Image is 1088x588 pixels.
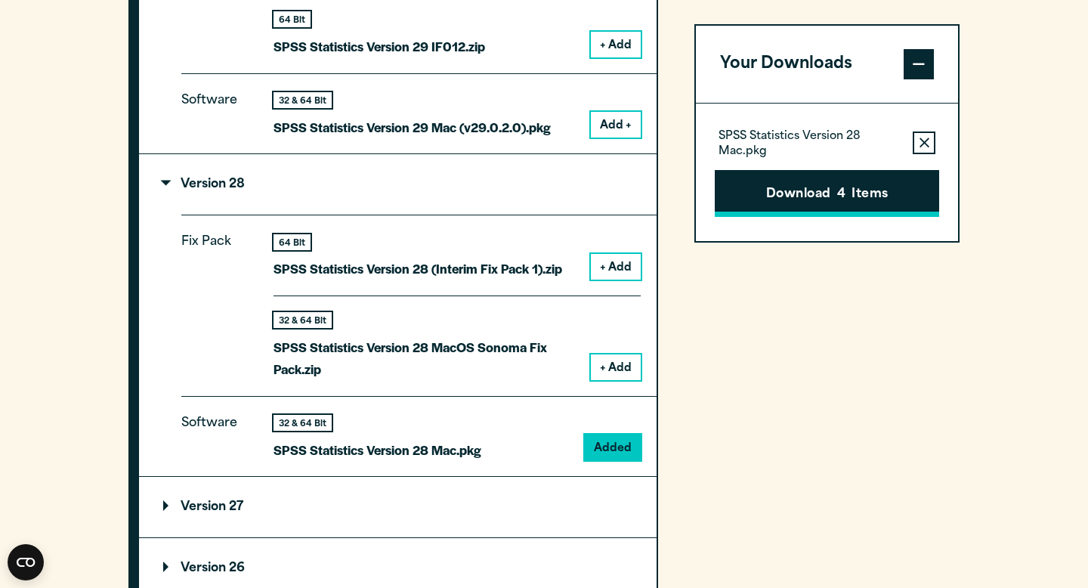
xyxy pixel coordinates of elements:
p: SPSS Statistics Version 29 IF012.zip [274,36,485,57]
p: Software [181,413,249,449]
p: Fix Pack [181,231,249,367]
button: Added [585,435,641,460]
button: + Add [591,32,641,57]
span: 4 [837,185,845,205]
div: 32 & 64 Bit [274,92,332,108]
summary: Version 28 [139,154,657,215]
p: Software [181,90,249,126]
button: + Add [591,254,641,280]
p: SPSS Statistics Version 28 MacOS Sonoma Fix Pack.zip [274,336,579,380]
button: + Add [591,354,641,380]
div: 64 Bit [274,234,311,250]
button: Open CMP widget [8,544,44,580]
button: Add + [591,112,641,138]
div: Your Downloads [696,103,958,241]
summary: Version 27 [139,477,657,537]
div: 64 Bit [274,11,311,27]
button: Download4Items [715,170,939,217]
p: Version 26 [163,562,245,574]
p: SPSS Statistics Version 28 (Interim Fix Pack 1).zip [274,258,562,280]
p: Version 27 [163,501,243,513]
p: SPSS Statistics Version 28 Mac.pkg [274,439,481,461]
button: Your Downloads [696,26,958,103]
p: SPSS Statistics Version 28 Mac.pkg [719,129,901,159]
p: SPSS Statistics Version 29 Mac (v29.0.2.0).pkg [274,116,551,138]
div: 32 & 64 Bit [274,415,332,431]
p: Version 28 [163,178,245,190]
div: 32 & 64 Bit [274,312,332,328]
